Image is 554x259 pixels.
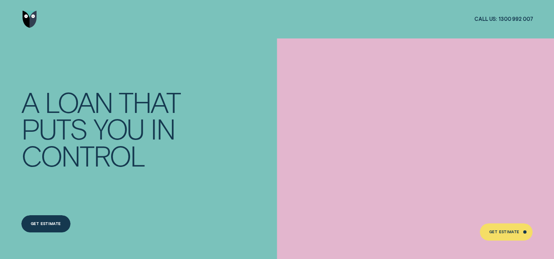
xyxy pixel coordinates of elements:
span: 1300 992 007 [499,16,533,23]
span: Call us: [474,16,497,23]
a: Get Estimate [21,215,71,232]
img: Wisr [23,11,37,28]
a: Call us:1300 992 007 [474,16,533,23]
a: Get Estimate [480,223,533,241]
h4: A LOAN THAT PUTS YOU IN CONTROL [21,88,188,169]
